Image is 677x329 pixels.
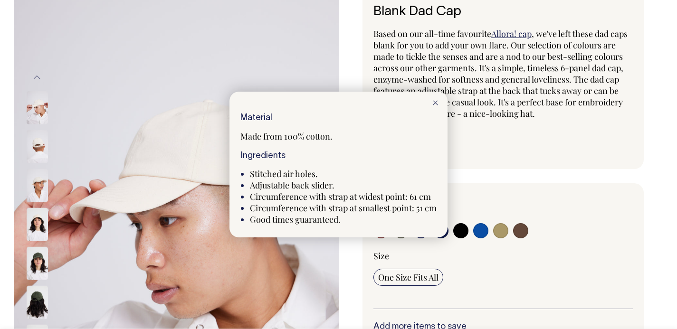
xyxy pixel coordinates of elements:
[250,202,437,214] span: Circumference with strap at smallest point: 51 cm
[250,214,341,225] span: Good times guaranteed.
[250,179,334,191] span: Adjustable back slider.
[250,191,431,202] span: Circumference with strap at widest point: 61 cm
[240,114,272,122] span: Material
[240,152,286,160] span: Ingredients
[240,131,333,142] span: Made from 100% cotton.
[250,168,318,179] span: Stitched air holes.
